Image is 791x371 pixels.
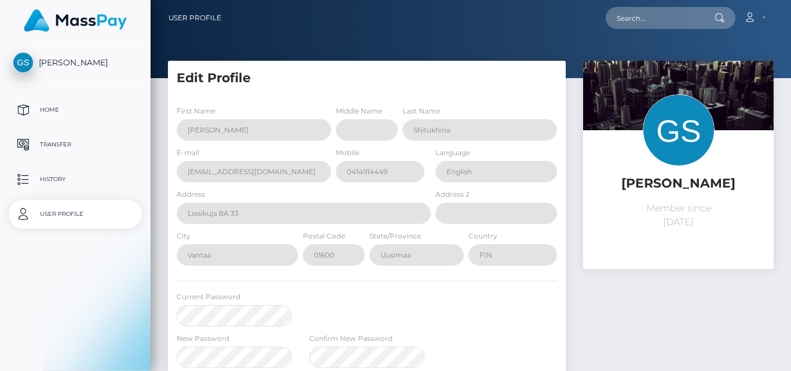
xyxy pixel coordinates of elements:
[9,57,142,68] span: [PERSON_NAME]
[13,205,137,223] p: User Profile
[13,101,137,119] p: Home
[583,61,774,188] img: ...
[9,95,142,124] a: Home
[177,148,199,158] label: E-mail
[13,171,137,188] p: History
[592,201,765,229] p: Member since [DATE]
[169,6,221,30] a: User Profile
[177,231,191,241] label: City
[369,231,421,241] label: State/Province
[177,333,229,344] label: New Password
[592,175,765,193] h5: [PERSON_NAME]
[9,200,142,229] a: User Profile
[177,292,240,302] label: Current Password
[177,106,215,116] label: First Name
[435,189,470,200] label: Address 2
[336,106,382,116] label: Middle Name
[9,130,142,159] a: Transfer
[468,231,497,241] label: Country
[303,231,345,241] label: Postal Code
[309,333,393,344] label: Confirm New Password
[336,148,359,158] label: Mobile
[13,136,137,153] p: Transfer
[9,165,142,194] a: History
[435,148,470,158] label: Language
[177,69,557,87] h5: Edit Profile
[177,189,205,200] label: Address
[24,9,127,32] img: MassPay
[606,7,715,29] input: Search...
[402,106,440,116] label: Last Name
